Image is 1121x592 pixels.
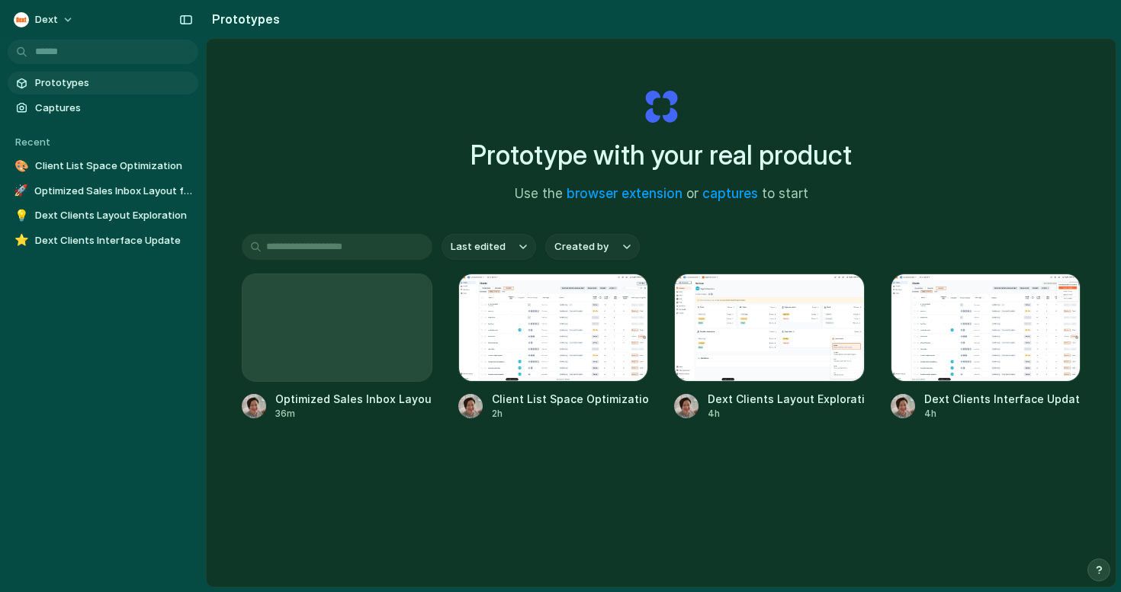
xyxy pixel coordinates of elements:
[708,407,865,421] div: 4h
[34,184,192,199] span: Optimized Sales Inbox Layout for Dext Clients
[35,101,192,116] span: Captures
[554,239,609,254] span: Created by
[471,135,852,175] h1: Prototype with your real product
[515,184,808,204] span: Use the or to start
[674,274,865,421] a: Dext Clients Layout ExplorationDext Clients Layout Exploration4h
[924,391,1081,407] div: Dext Clients Interface Update
[8,229,198,252] a: ⭐Dext Clients Interface Update
[14,233,29,248] div: ⭐
[451,239,506,254] span: Last edited
[35,12,58,27] span: Dext
[35,233,192,248] span: Dext Clients Interface Update
[14,184,28,199] div: 🚀
[492,407,649,421] div: 2h
[8,155,198,178] a: 🎨Client List Space Optimization
[35,75,192,91] span: Prototypes
[567,186,683,201] a: browser extension
[14,208,29,223] div: 💡
[35,208,192,223] span: Dext Clients Layout Exploration
[8,8,82,32] button: Dext
[14,158,29,174] div: 🎨
[242,274,432,421] a: Optimized Sales Inbox Layout for Dext Clients36m
[545,234,640,260] button: Created by
[702,186,758,201] a: captures
[458,274,649,421] a: Client List Space OptimizationClient List Space Optimization2h
[275,407,432,421] div: 36m
[891,274,1081,421] a: Dext Clients Interface UpdateDext Clients Interface Update4h
[206,10,280,28] h2: Prototypes
[8,204,198,227] a: 💡Dext Clients Layout Exploration
[8,72,198,94] a: Prototypes
[442,234,536,260] button: Last edited
[35,158,192,174] span: Client List Space Optimization
[492,391,649,407] div: Client List Space Optimization
[8,180,198,203] a: 🚀Optimized Sales Inbox Layout for Dext Clients
[275,391,432,407] div: Optimized Sales Inbox Layout for Dext Clients
[15,136,50,148] span: Recent
[708,391,865,407] div: Dext Clients Layout Exploration
[924,407,1081,421] div: 4h
[8,97,198,120] a: Captures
